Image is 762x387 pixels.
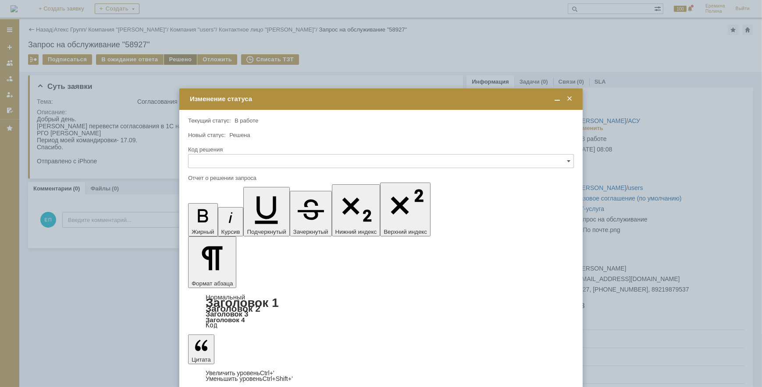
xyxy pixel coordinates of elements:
[384,229,427,235] span: Верхний индекс
[206,310,248,318] a: Заголовок 3
[293,229,328,235] span: Зачеркнутый
[206,303,260,313] a: Заголовок 2
[206,293,245,301] a: Нормальный
[553,95,562,103] span: Свернуть (Ctrl + M)
[260,369,274,376] span: Ctrl+'
[206,296,279,310] a: Заголовок 1
[565,95,574,103] span: Закрыть
[192,356,211,363] span: Цитата
[188,203,218,236] button: Жирный
[380,183,431,236] button: Верхний индекс
[188,294,574,328] div: Формат абзаца
[235,117,258,124] span: В работе
[206,316,245,324] a: Заголовок 4
[206,321,217,329] a: Код
[229,132,250,138] span: Решена
[188,236,236,288] button: Формат абзаца
[332,184,381,236] button: Нижний индекс
[192,280,233,287] span: Формат абзаца
[206,369,274,376] a: Increase
[188,132,226,138] label: Новый статус:
[188,175,572,181] div: Отчет о решении запроса
[218,207,244,236] button: Курсив
[335,229,377,235] span: Нижний индекс
[206,375,293,382] a: Decrease
[188,334,214,364] button: Цитата
[221,229,240,235] span: Курсив
[188,117,231,124] label: Текущий статус:
[192,229,214,235] span: Жирный
[188,147,572,152] div: Код решения
[243,187,289,236] button: Подчеркнутый
[188,370,574,382] div: Цитата
[290,191,332,236] button: Зачеркнутый
[263,375,293,382] span: Ctrl+Shift+'
[190,95,574,103] div: Изменение статуса
[247,229,286,235] span: Подчеркнутый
